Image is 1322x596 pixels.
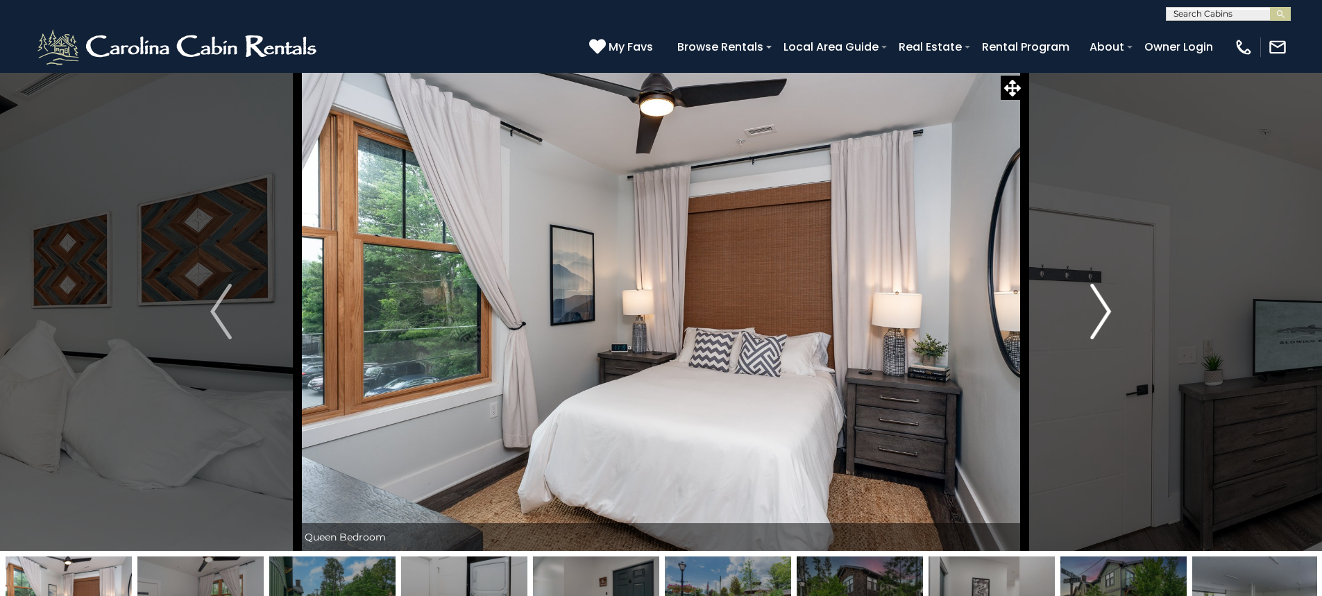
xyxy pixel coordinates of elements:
a: Local Area Guide [777,35,885,59]
img: mail-regular-white.png [1268,37,1287,57]
img: phone-regular-white.png [1234,37,1253,57]
a: Real Estate [892,35,969,59]
span: My Favs [609,38,653,56]
a: About [1083,35,1131,59]
a: My Favs [589,38,656,56]
img: White-1-2.png [35,26,323,68]
img: arrow [1090,284,1111,339]
button: Previous [144,72,297,551]
button: Next [1024,72,1177,551]
a: Rental Program [975,35,1076,59]
div: Queen Bedroom [298,523,1025,551]
img: arrow [210,284,231,339]
a: Browse Rentals [670,35,770,59]
a: Owner Login [1137,35,1220,59]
